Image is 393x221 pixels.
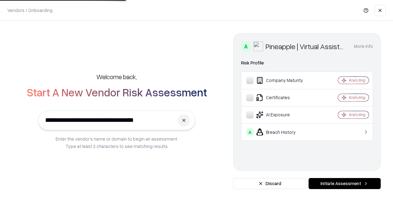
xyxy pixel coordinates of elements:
[246,94,320,101] div: Certificates
[246,128,254,136] div: A
[266,41,347,51] div: Pineapple | Virtual Assistant Agency
[354,41,373,52] button: More info
[233,178,306,189] button: Discard
[349,95,365,100] div: Analyzing
[309,178,381,189] button: Initiate Assessment
[96,72,137,81] h5: Welcome back,
[241,41,251,51] div: A
[246,77,320,84] div: Company Maturity
[241,59,373,67] div: Risk Profile
[246,111,320,118] div: AI Exposure
[56,135,178,150] p: Enter the vendor’s name or domain to begin an assessment. Type at least 3 characters to see match...
[253,41,263,51] img: Pineapple | Virtual Assistant Agency
[27,86,207,98] h2: Start A New Vendor Risk Assessment
[246,128,320,136] div: Breach History
[349,112,365,117] div: Analyzing
[349,78,365,83] div: Analyzing
[7,7,53,14] p: Vendors / Onboarding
